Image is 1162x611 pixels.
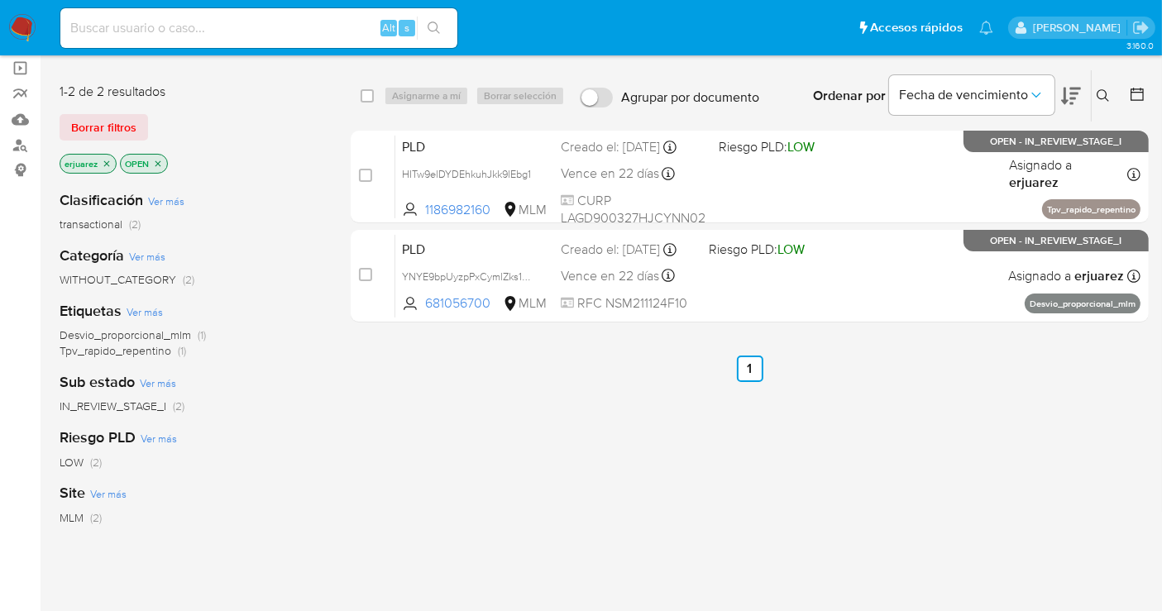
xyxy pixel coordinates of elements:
input: Buscar usuario o caso... [60,17,457,39]
a: Notificaciones [979,21,993,35]
span: s [404,20,409,36]
button: search-icon [417,17,451,40]
span: Alt [382,20,395,36]
span: Accesos rápidos [870,19,963,36]
p: nancy.sanchezgarcia@mercadolibre.com.mx [1033,20,1126,36]
span: 3.160.0 [1126,39,1154,52]
a: Salir [1132,19,1150,36]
